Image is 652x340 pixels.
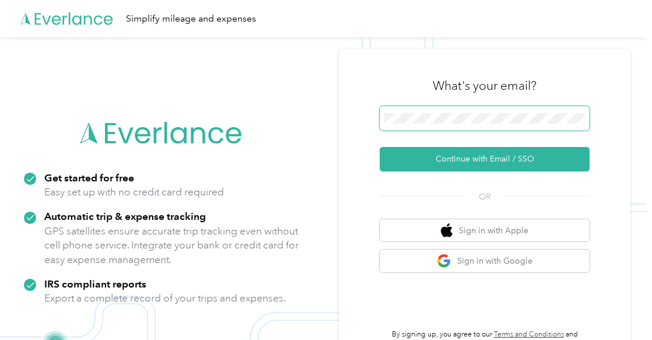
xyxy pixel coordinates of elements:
[44,210,206,222] strong: Automatic trip & expense tracking
[437,254,451,268] img: google logo
[126,12,256,26] div: Simplify mileage and expenses
[380,219,590,242] button: apple logoSign in with Apple
[433,78,537,94] h3: What's your email?
[380,147,590,171] button: Continue with Email / SSO
[494,330,564,339] a: Terms and Conditions
[44,291,286,306] p: Export a complete record of your trips and expenses.
[380,250,590,272] button: google logoSign in with Google
[464,191,505,203] span: OR
[44,171,134,184] strong: Get started for free
[44,278,146,290] strong: IRS compliant reports
[44,185,224,199] p: Easy set up with no credit card required
[441,223,453,238] img: apple logo
[44,224,299,267] p: GPS satellites ensure accurate trip tracking even without cell phone service. Integrate your bank...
